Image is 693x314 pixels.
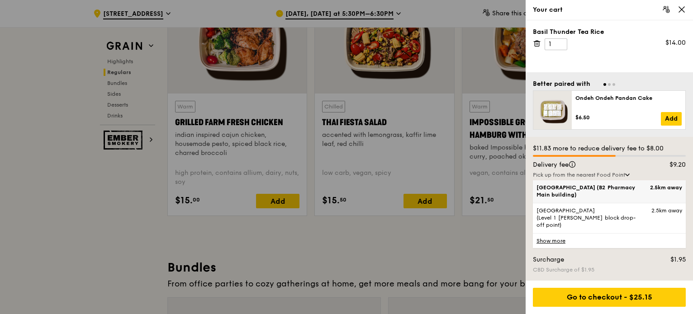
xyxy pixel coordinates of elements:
div: $9.20 [650,160,692,169]
div: Go to checkout - $25.15 [533,288,686,307]
a: Add [661,112,682,126]
a: Show more [533,233,686,248]
span: Go to slide 3 [612,83,615,86]
span: 2.5km away [650,184,682,191]
span: [GEOGRAPHIC_DATA] (B2 Pharmacy Main building) [536,184,646,198]
span: Go to slide 1 [603,83,606,86]
div: $11.83 more to reduce delivery fee to $8.00 [533,144,686,153]
div: Your cart [533,5,686,14]
div: Ondeh Ondeh Pandan Cake [575,94,682,102]
div: Basil Thunder Tea Rice [533,28,686,37]
div: Pick up from the nearest Food Point [533,171,686,178]
div: $14.00 [665,38,686,47]
div: $6.50 [575,114,661,121]
span: Go to slide 2 [608,83,611,86]
div: $1.95 [650,255,692,264]
div: Surcharge [527,255,650,264]
div: Delivery fee [527,160,650,169]
div: Better paired with [533,80,590,89]
span: 2.5km away [651,207,682,214]
span: [GEOGRAPHIC_DATA] (Level 1 [PERSON_NAME] block drop-off point) [536,207,646,229]
div: CBD Surcharge of $1.95 [533,266,686,273]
